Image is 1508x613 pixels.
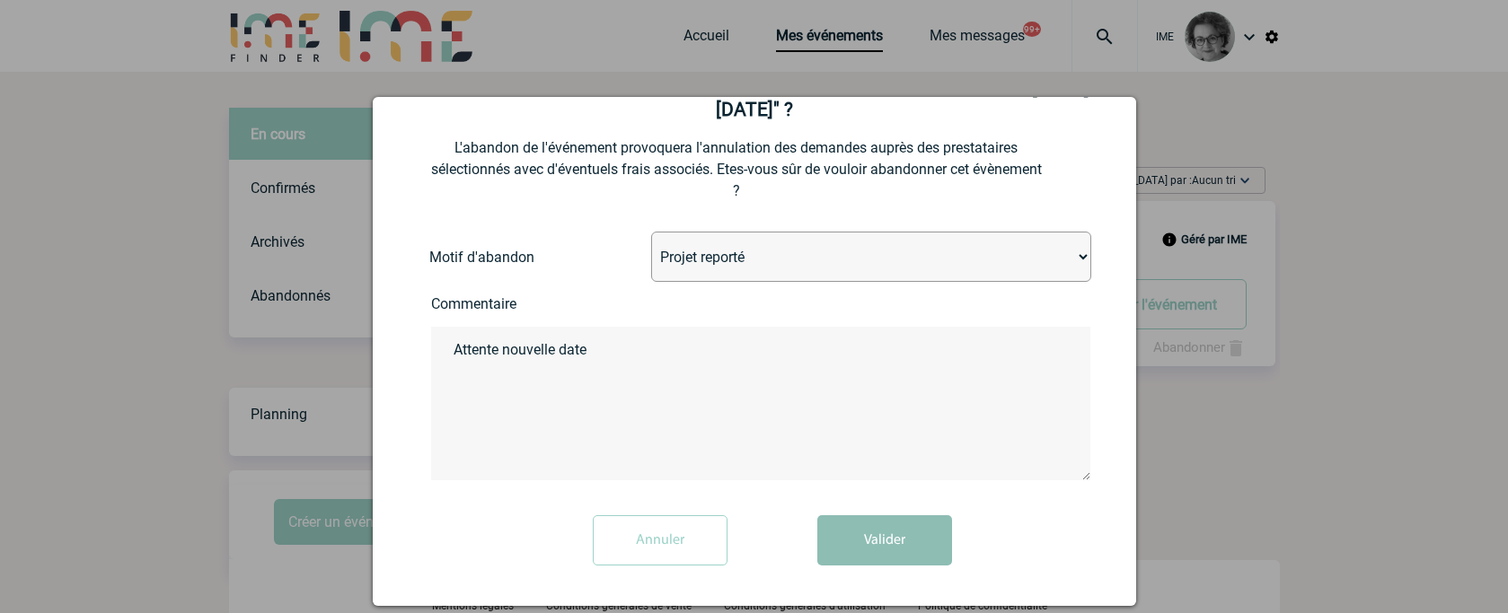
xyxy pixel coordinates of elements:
button: Valider [817,515,952,565]
label: Motif d'abandon [429,249,569,266]
input: Annuler [593,515,728,565]
label: Commentaire [431,295,575,312]
h2: Confirmez-vous l'abandon de l'événement "REGIONALE RETAIL NORD EST - [DATE] & [DATE]" ? [395,77,1114,120]
p: L'abandon de l'événement provoquera l'annulation des demandes auprès des prestataires sélectionné... [431,137,1042,202]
